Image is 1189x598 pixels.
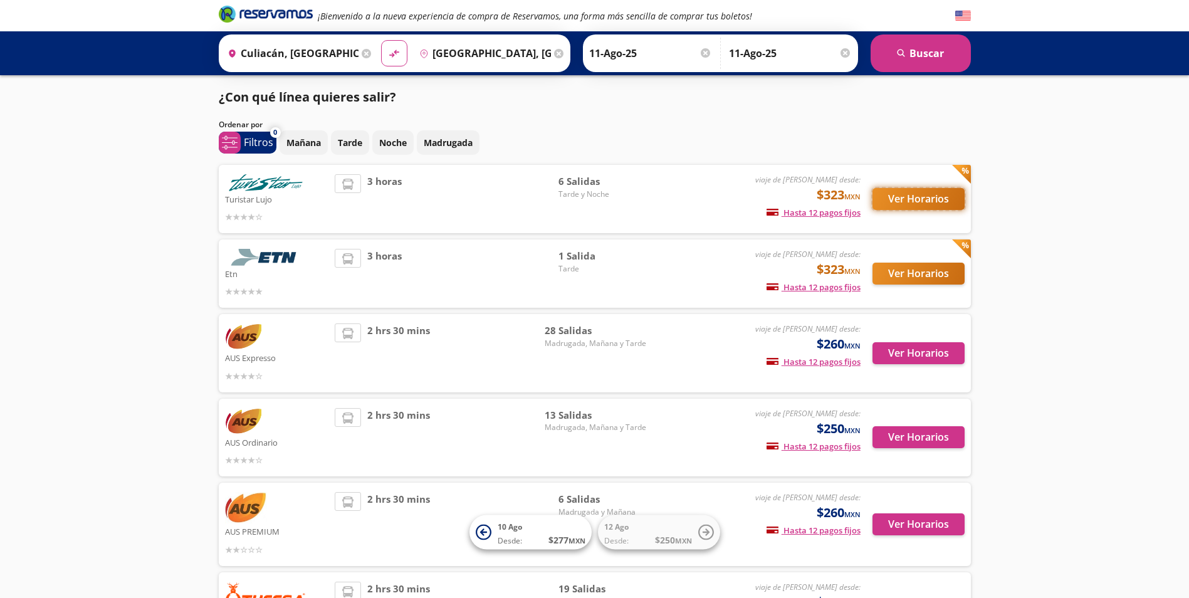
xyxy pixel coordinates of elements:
button: Ver Horarios [872,342,965,364]
em: viaje de [PERSON_NAME] desde: [755,408,861,419]
button: Ver Horarios [872,426,965,448]
small: MXN [844,266,861,276]
span: 2 hrs 30 mins [367,408,430,468]
p: AUS PREMIUM [225,523,329,538]
span: Hasta 12 pagos fijos [767,356,861,367]
button: Ver Horarios [872,513,965,535]
em: ¡Bienvenido a la nueva experiencia de compra de Reservamos, una forma más sencilla de comprar tus... [318,10,752,22]
span: 3 horas [367,174,402,224]
small: MXN [844,192,861,201]
img: AUS Ordinario [225,408,261,434]
span: 2 hrs 30 mins [367,492,430,557]
p: Tarde [338,136,362,149]
i: Brand Logo [219,4,313,23]
small: MXN [844,510,861,519]
span: $323 [817,260,861,279]
button: Madrugada [417,130,479,155]
span: 0 [273,127,277,138]
span: 28 Salidas [545,323,646,338]
span: Desde: [604,535,629,547]
button: Tarde [331,130,369,155]
p: Mañana [286,136,321,149]
span: Hasta 12 pagos fijos [767,441,861,452]
button: Mañana [280,130,328,155]
input: Buscar Destino [414,38,551,69]
em: viaje de [PERSON_NAME] desde: [755,582,861,592]
button: Ver Horarios [872,263,965,285]
span: Hasta 12 pagos fijos [767,207,861,218]
button: 12 AgoDesde:$250MXN [598,515,720,550]
img: AUS Expresso [225,323,261,350]
span: 6 Salidas [558,492,646,506]
input: Buscar Origen [223,38,359,69]
p: Noche [379,136,407,149]
p: AUS Expresso [225,350,329,365]
span: $ 250 [655,533,692,547]
p: Etn [225,266,329,281]
small: MXN [568,536,585,545]
button: English [955,8,971,24]
p: Ordenar por [219,119,263,130]
p: AUS Ordinario [225,434,329,449]
span: Hasta 12 pagos fijos [767,525,861,536]
button: Ver Horarios [872,188,965,210]
img: Etn [225,249,306,266]
p: Filtros [244,135,273,150]
button: Noche [372,130,414,155]
span: 19 Salidas [558,582,646,596]
span: 13 Salidas [545,408,646,422]
button: 0Filtros [219,132,276,154]
span: 1 Salida [558,249,646,263]
input: Elegir Fecha [589,38,712,69]
span: Tarde y Noche [558,189,646,200]
span: Desde: [498,535,522,547]
img: Turistar Lujo [225,174,306,191]
a: Brand Logo [219,4,313,27]
span: Tarde [558,263,646,275]
span: $ 277 [548,533,585,547]
p: Madrugada [424,136,473,149]
span: $323 [817,186,861,204]
small: MXN [844,341,861,350]
span: 6 Salidas [558,174,646,189]
span: Madrugada y Mañana [558,506,646,518]
p: Turistar Lujo [225,191,329,206]
small: MXN [844,426,861,435]
span: 10 Ago [498,522,522,532]
em: viaje de [PERSON_NAME] desde: [755,492,861,503]
span: 3 horas [367,249,402,298]
span: 2 hrs 30 mins [367,323,430,383]
p: ¿Con qué línea quieres salir? [219,88,396,107]
span: Hasta 12 pagos fijos [767,281,861,293]
span: Madrugada, Mañana y Tarde [545,422,646,433]
img: AUS PREMIUM [225,492,267,523]
em: viaje de [PERSON_NAME] desde: [755,174,861,185]
span: $250 [817,419,861,438]
span: Madrugada, Mañana y Tarde [545,338,646,349]
input: Opcional [729,38,852,69]
button: 10 AgoDesde:$277MXN [469,515,592,550]
em: viaje de [PERSON_NAME] desde: [755,249,861,260]
span: $260 [817,503,861,522]
small: MXN [675,536,692,545]
em: viaje de [PERSON_NAME] desde: [755,323,861,334]
span: 12 Ago [604,522,629,532]
span: $260 [817,335,861,354]
button: Buscar [871,34,971,72]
